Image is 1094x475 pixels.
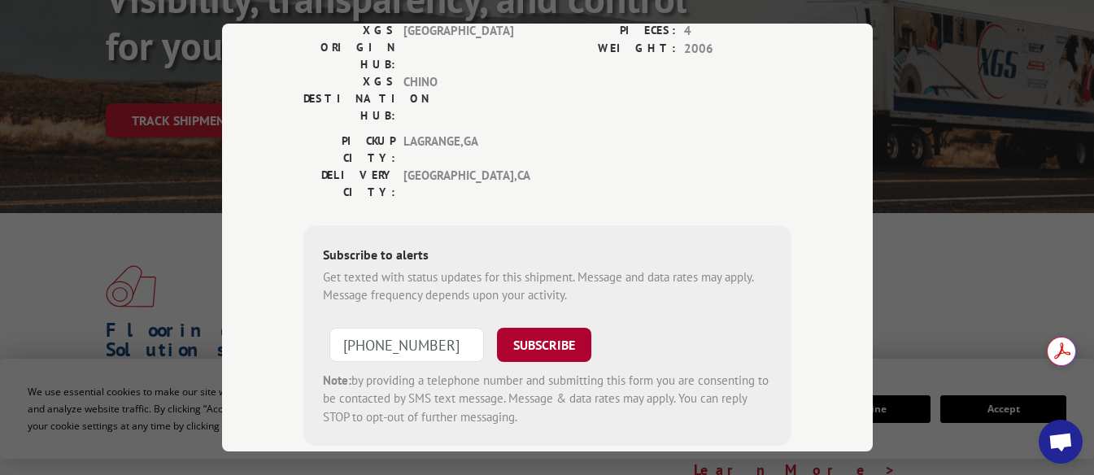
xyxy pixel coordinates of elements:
[323,245,772,268] div: Subscribe to alerts
[323,372,772,427] div: by providing a telephone number and submitting this form you are consenting to be contacted by SM...
[323,373,351,388] strong: Note:
[547,22,676,41] label: PIECES:
[403,22,513,73] span: [GEOGRAPHIC_DATA]
[684,40,791,59] span: 2006
[1039,420,1083,464] div: Open chat
[547,40,676,59] label: WEIGHT:
[329,328,484,362] input: Phone Number
[323,268,772,305] div: Get texted with status updates for this shipment. Message and data rates may apply. Message frequ...
[497,328,591,362] button: SUBSCRIBE
[303,167,395,201] label: DELIVERY CITY:
[403,133,513,167] span: LAGRANGE , GA
[303,22,395,73] label: XGS ORIGIN HUB:
[303,133,395,167] label: PICKUP CITY:
[403,167,513,201] span: [GEOGRAPHIC_DATA] , CA
[403,73,513,124] span: CHINO
[684,22,791,41] span: 4
[303,73,395,124] label: XGS DESTINATION HUB:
